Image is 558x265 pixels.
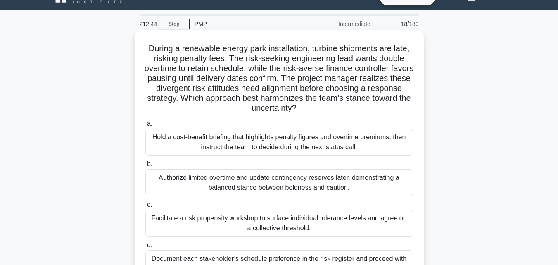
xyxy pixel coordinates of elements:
[147,241,152,248] span: d.
[135,16,159,32] div: 212:44
[159,19,190,29] a: Stop
[145,129,413,156] div: Hold a cost-benefit briefing that highlights penalty figures and overtime premiums, then instruct...
[303,16,375,32] div: Intermediate
[147,120,152,127] span: a.
[147,160,152,167] span: b.
[190,16,303,32] div: PMP
[145,43,414,114] h5: During a renewable energy park installation, turbine shipments are late, risking penalty fees. Th...
[147,201,152,208] span: c.
[375,16,424,32] div: 18/180
[145,210,413,237] div: Facilitate a risk propensity workshop to surface individual tolerance levels and agree on a colle...
[145,169,413,196] div: Authorize limited overtime and update contingency reserves later, demonstrating a balanced stance...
